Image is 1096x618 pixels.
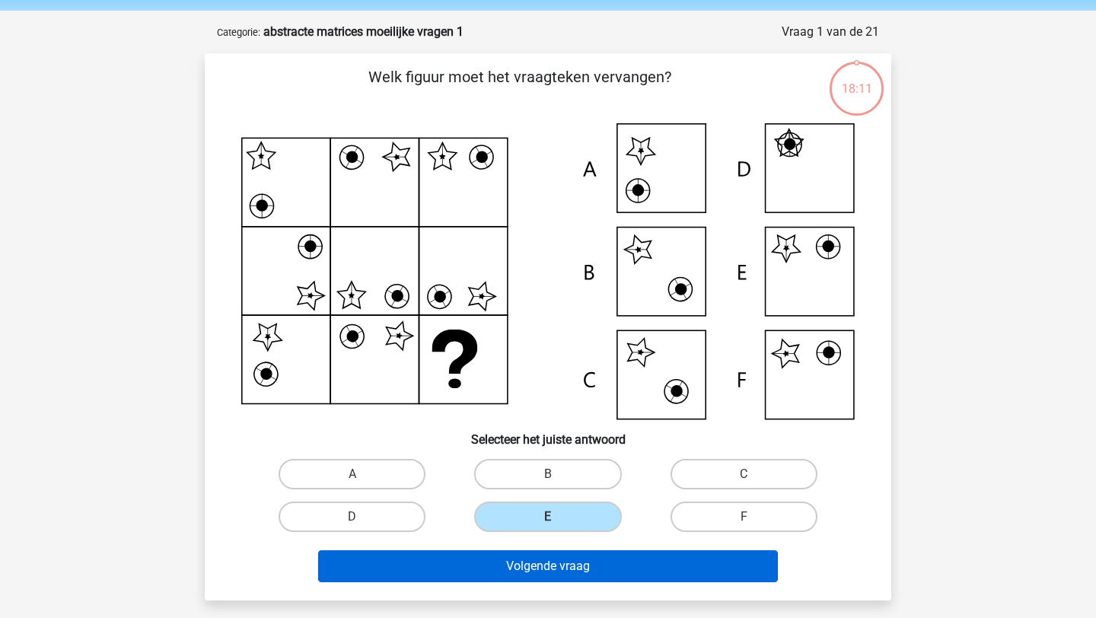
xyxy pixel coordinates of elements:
label: C [671,459,817,489]
label: B [474,459,621,489]
div: Vraag 1 van de 21 [782,23,879,41]
strong: abstracte matrices moeilijke vragen 1 [263,24,464,39]
label: A [279,459,425,489]
label: D [279,502,425,532]
div: 18:11 [828,60,885,98]
small: Categorie: [217,27,260,38]
p: Welk figuur moet het vraagteken vervangen? [229,65,810,111]
h6: Selecteer het juiste antwoord [229,420,867,447]
button: Volgende vraag [318,550,779,582]
label: F [671,502,817,532]
label: E [474,502,621,532]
